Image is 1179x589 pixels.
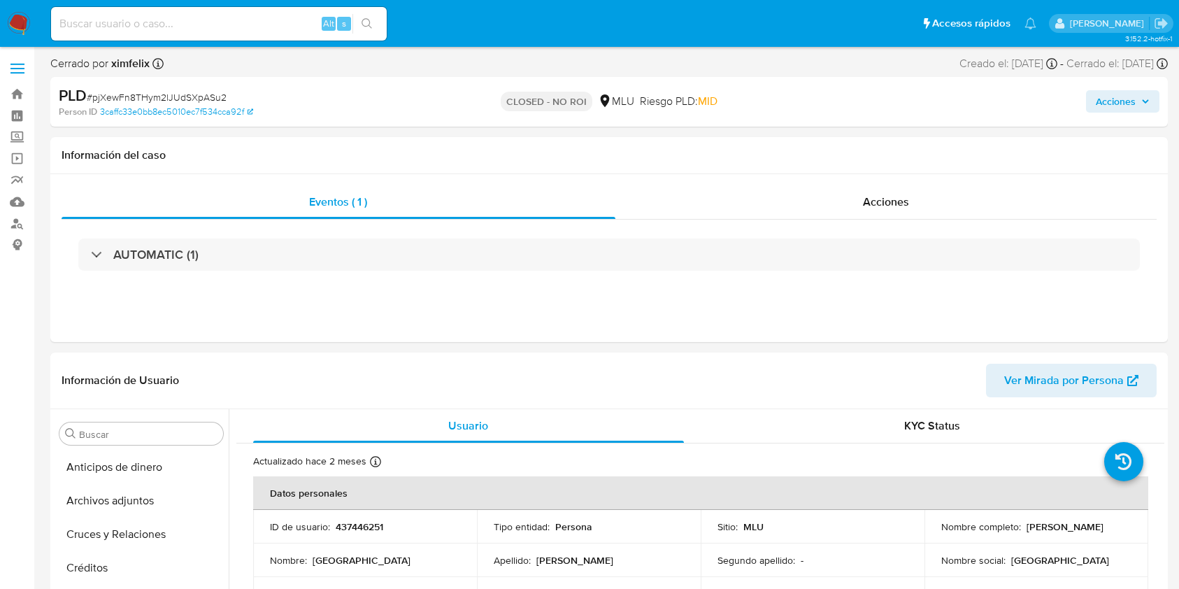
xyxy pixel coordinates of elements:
[79,428,217,441] input: Buscar
[536,554,613,567] p: [PERSON_NAME]
[598,94,634,109] div: MLU
[62,374,179,388] h1: Información de Usuario
[501,92,592,111] p: CLOSED - NO ROI
[59,84,87,106] b: PLD
[1060,56,1064,71] span: -
[108,55,150,71] b: ximfelix
[801,554,803,567] p: -
[54,450,229,484] button: Anticipos de dinero
[309,194,367,210] span: Eventos ( 1 )
[941,520,1021,533] p: Nombre completo :
[932,16,1010,31] span: Accesos rápidos
[342,17,346,30] span: s
[1070,17,1149,30] p: ximena.felix@mercadolibre.com
[59,106,97,118] b: Person ID
[494,554,531,567] p: Apellido :
[1024,17,1036,29] a: Notificaciones
[54,484,229,518] button: Archivos adjuntos
[941,554,1006,567] p: Nombre social :
[1066,56,1168,71] div: Cerrado el: [DATE]
[51,15,387,33] input: Buscar usuario o caso...
[87,90,227,104] span: # pjXewFn8THym2lJUdSXpASu2
[743,520,764,533] p: MLU
[959,56,1057,71] div: Creado el: [DATE]
[65,428,76,439] button: Buscar
[253,476,1148,510] th: Datos personales
[904,418,960,434] span: KYC Status
[336,520,383,533] p: 437446251
[62,148,1157,162] h1: Información del caso
[717,554,795,567] p: Segundo apellido :
[352,14,381,34] button: search-icon
[113,247,199,262] h3: AUTOMATIC (1)
[1096,90,1136,113] span: Acciones
[555,520,592,533] p: Persona
[1027,520,1103,533] p: [PERSON_NAME]
[270,554,307,567] p: Nombre :
[717,520,738,533] p: Sitio :
[270,520,330,533] p: ID de usuario :
[1086,90,1159,113] button: Acciones
[1154,16,1169,31] a: Salir
[313,554,410,567] p: [GEOGRAPHIC_DATA]
[640,94,717,109] span: Riesgo PLD:
[100,106,253,118] a: 3caffc33e0bb8ec5010ec7f534cca92f
[323,17,334,30] span: Alt
[78,239,1140,271] div: AUTOMATIC (1)
[863,194,909,210] span: Acciones
[1011,554,1109,567] p: [GEOGRAPHIC_DATA]
[986,364,1157,397] button: Ver Mirada por Persona
[54,518,229,551] button: Cruces y Relaciones
[1004,364,1124,397] span: Ver Mirada por Persona
[54,551,229,585] button: Créditos
[253,455,366,468] p: Actualizado hace 2 meses
[50,56,150,71] span: Cerrado por
[494,520,550,533] p: Tipo entidad :
[448,418,488,434] span: Usuario
[698,93,717,109] span: MID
